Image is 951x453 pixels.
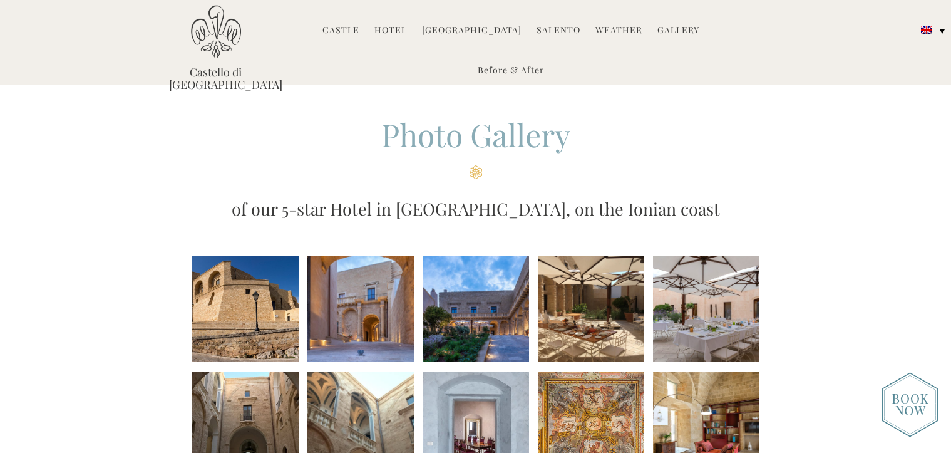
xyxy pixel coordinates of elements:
img: Castello di Ugento [191,5,241,58]
a: [GEOGRAPHIC_DATA] [422,24,522,38]
h2: Photo Gallery [169,113,783,179]
a: Castello di [GEOGRAPHIC_DATA] [169,66,263,91]
a: Weather [595,24,642,38]
a: Before & After [478,64,544,78]
a: Salento [537,24,580,38]
a: Hotel [374,24,407,38]
img: new-booknow.png [882,372,938,437]
a: Castle [322,24,359,38]
h3: of our 5-star Hotel in [GEOGRAPHIC_DATA], on the Ionian coast [169,196,783,221]
a: Gallery [657,24,699,38]
img: English [921,26,932,34]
